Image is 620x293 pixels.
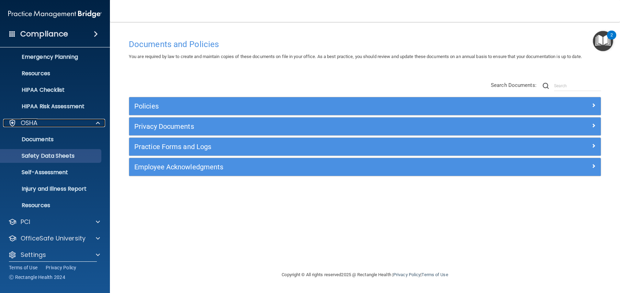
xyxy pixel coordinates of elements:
[4,136,98,143] p: Documents
[4,87,98,93] p: HIPAA Checklist
[134,123,478,130] h5: Privacy Documents
[491,82,537,88] span: Search Documents:
[46,264,77,271] a: Privacy Policy
[4,54,98,60] p: Emergency Planning
[4,169,98,176] p: Self-Assessment
[593,31,613,51] button: Open Resource Center, 2 new notifications
[8,218,100,226] a: PCI
[134,143,478,150] h5: Practice Forms and Logs
[8,119,100,127] a: OSHA
[240,264,491,286] div: Copyright © All rights reserved 2025 @ Rectangle Health | |
[543,83,549,89] img: ic-search.3b580494.png
[129,54,582,59] span: You are required by law to create and maintain copies of these documents on file in your office. ...
[8,7,102,21] img: PMB logo
[134,141,596,152] a: Practice Forms and Logs
[501,244,612,272] iframe: Drift Widget Chat Controller
[393,272,420,277] a: Privacy Policy
[4,185,98,192] p: Injury and Illness Report
[134,161,596,172] a: Employee Acknowledgments
[20,29,68,39] h4: Compliance
[554,81,601,91] input: Search
[21,251,46,259] p: Settings
[4,70,98,77] p: Resources
[610,35,613,44] div: 2
[4,153,98,159] p: Safety Data Sheets
[8,234,100,243] a: OfficeSafe University
[21,218,30,226] p: PCI
[129,40,601,49] h4: Documents and Policies
[421,272,448,277] a: Terms of Use
[4,103,98,110] p: HIPAA Risk Assessment
[134,163,478,171] h5: Employee Acknowledgments
[9,264,37,271] a: Terms of Use
[21,234,86,243] p: OfficeSafe University
[9,274,65,281] span: Ⓒ Rectangle Health 2024
[8,251,100,259] a: Settings
[21,119,38,127] p: OSHA
[134,101,596,112] a: Policies
[4,202,98,209] p: Resources
[134,121,596,132] a: Privacy Documents
[134,102,478,110] h5: Policies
